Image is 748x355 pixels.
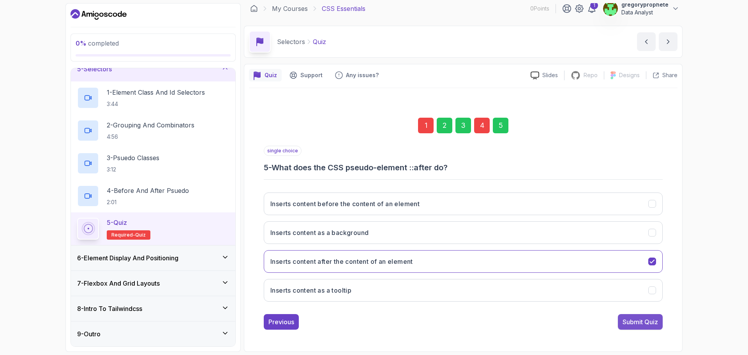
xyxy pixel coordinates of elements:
p: 1 - Element Class And Id Selectors [107,88,205,97]
span: Required- [111,232,135,238]
h3: Inserts content after the content of an element [270,257,413,266]
p: 3:44 [107,100,205,108]
button: Previous [264,314,299,330]
h3: 7 - Flexbox And Grid Layouts [77,279,160,288]
p: 2 - Grouping And Combinators [107,120,194,130]
button: 5-QuizRequired-quiz [77,218,229,240]
h3: 5 - What does the CSS pseudo-element ::after do? [264,162,663,173]
h3: Inserts content as a background [270,228,369,237]
div: 5 [493,118,508,133]
button: Share [646,71,677,79]
span: 0 % [76,39,86,47]
a: Dashboard [250,5,258,12]
p: Slides [542,71,558,79]
button: Submit Quiz [618,314,663,330]
h3: 6 - Element Display And Positioning [77,253,178,263]
button: previous content [637,32,656,51]
button: 3-Psuedo Classes3:12 [77,152,229,174]
p: 4:56 [107,133,194,141]
p: single choice [264,146,302,156]
div: 3 [455,118,471,133]
button: 2-Grouping And Combinators4:56 [77,120,229,141]
p: 3 - Psuedo Classes [107,153,159,162]
h3: 9 - Outro [77,329,101,339]
p: Quiz [265,71,277,79]
button: quiz button [249,69,282,81]
div: 1 [418,118,434,133]
p: Designs [619,71,640,79]
button: Support button [285,69,327,81]
p: 4 - Before And After Psuedo [107,186,189,195]
button: next content [659,32,677,51]
button: 5-Selectors [71,57,235,81]
button: Inserts content before the content of an element [264,193,663,215]
div: 1 [590,2,598,9]
button: Inserts content as a background [264,221,663,244]
a: Slides [524,71,564,79]
p: Data Analyst [621,9,669,16]
span: quiz [135,232,146,238]
h3: Inserts content before the content of an element [270,199,420,208]
h3: Inserts content as a tooltip [270,286,351,295]
div: 2 [437,118,452,133]
div: 4 [474,118,490,133]
h3: 5 - Selectors [77,64,112,74]
p: 3:12 [107,166,159,173]
span: completed [76,39,119,47]
a: Dashboard [71,8,127,21]
a: 1 [587,4,596,13]
div: Previous [268,317,294,327]
p: 5 - Quiz [107,218,127,227]
p: 2:01 [107,198,189,206]
p: gregoryprophete [621,1,669,9]
p: 0 Points [530,5,549,12]
p: CSS Essentials [322,4,365,13]
img: user profile image [603,1,618,16]
button: 1-Element Class And Id Selectors3:44 [77,87,229,109]
button: user profile imagegregorypropheteData Analyst [603,1,679,16]
p: Share [662,71,677,79]
p: Repo [584,71,598,79]
p: Any issues? [346,71,379,79]
p: Selectors [277,37,305,46]
p: Quiz [313,37,326,46]
a: My Courses [272,4,308,13]
button: 9-Outro [71,321,235,346]
p: Support [300,71,323,79]
button: 7-Flexbox And Grid Layouts [71,271,235,296]
h3: 8 - Intro To Tailwindcss [77,304,142,313]
button: Feedback button [330,69,383,81]
button: Inserts content after the content of an element [264,250,663,273]
button: 4-Before And After Psuedo2:01 [77,185,229,207]
button: 8-Intro To Tailwindcss [71,296,235,321]
button: 6-Element Display And Positioning [71,245,235,270]
button: Inserts content as a tooltip [264,279,663,302]
div: Submit Quiz [623,317,658,327]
